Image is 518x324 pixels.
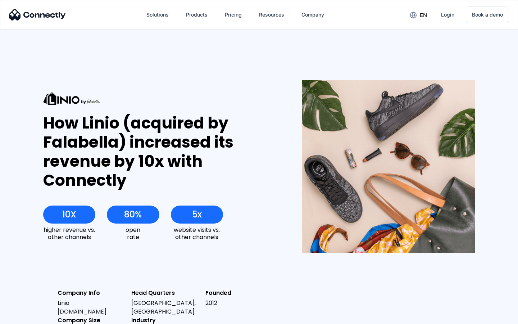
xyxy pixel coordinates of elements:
div: Company Info [58,289,126,297]
div: 2012 [205,299,273,307]
div: Company [301,10,324,20]
a: Pricing [219,6,247,23]
div: Products [186,10,208,20]
div: Founded [205,289,273,297]
div: Resources [259,10,284,20]
a: [DOMAIN_NAME] [58,307,106,316]
ul: Language list [14,311,43,321]
div: higher revenue vs. other channels [43,226,95,240]
a: Book a demo [466,6,509,23]
div: Linio [58,299,126,316]
div: 10X [62,210,76,220]
div: Login [441,10,454,20]
div: How Linio (acquired by Falabella) increased its revenue by 10x with Connectly [43,114,276,190]
div: [GEOGRAPHIC_DATA], [GEOGRAPHIC_DATA] [131,299,199,316]
img: Connectly Logo [9,9,66,21]
div: Pricing [225,10,242,20]
div: 5x [192,210,202,220]
aside: Language selected: English [7,311,43,321]
div: 80% [124,210,142,220]
a: Login [435,6,460,23]
div: website visits vs. other channels [171,226,223,240]
div: en [420,10,427,20]
div: open rate [107,226,159,240]
div: Solutions [146,10,169,20]
div: Head Quarters [131,289,199,297]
